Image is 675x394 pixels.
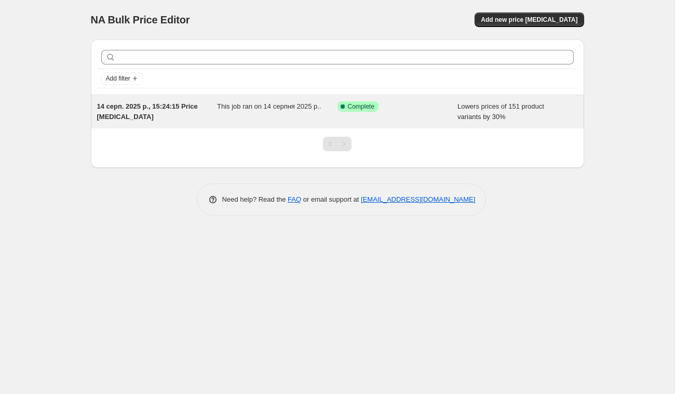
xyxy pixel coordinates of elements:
[91,14,190,25] span: NA Bulk Price Editor
[361,195,475,203] a: [EMAIL_ADDRESS][DOMAIN_NAME]
[97,102,198,121] span: 14 серп. 2025 р., 15:24:15 Price [MEDICAL_DATA]
[457,102,544,121] span: Lowers prices of 151 product variants by 30%
[288,195,301,203] a: FAQ
[481,16,577,24] span: Add new price [MEDICAL_DATA]
[222,195,288,203] span: Need help? Read the
[323,137,352,151] nav: Pagination
[301,195,361,203] span: or email support at
[106,74,130,83] span: Add filter
[217,102,321,110] span: This job ran on 14 серпня 2025 р..
[101,72,143,85] button: Add filter
[348,102,374,111] span: Complete
[475,12,584,27] button: Add new price [MEDICAL_DATA]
